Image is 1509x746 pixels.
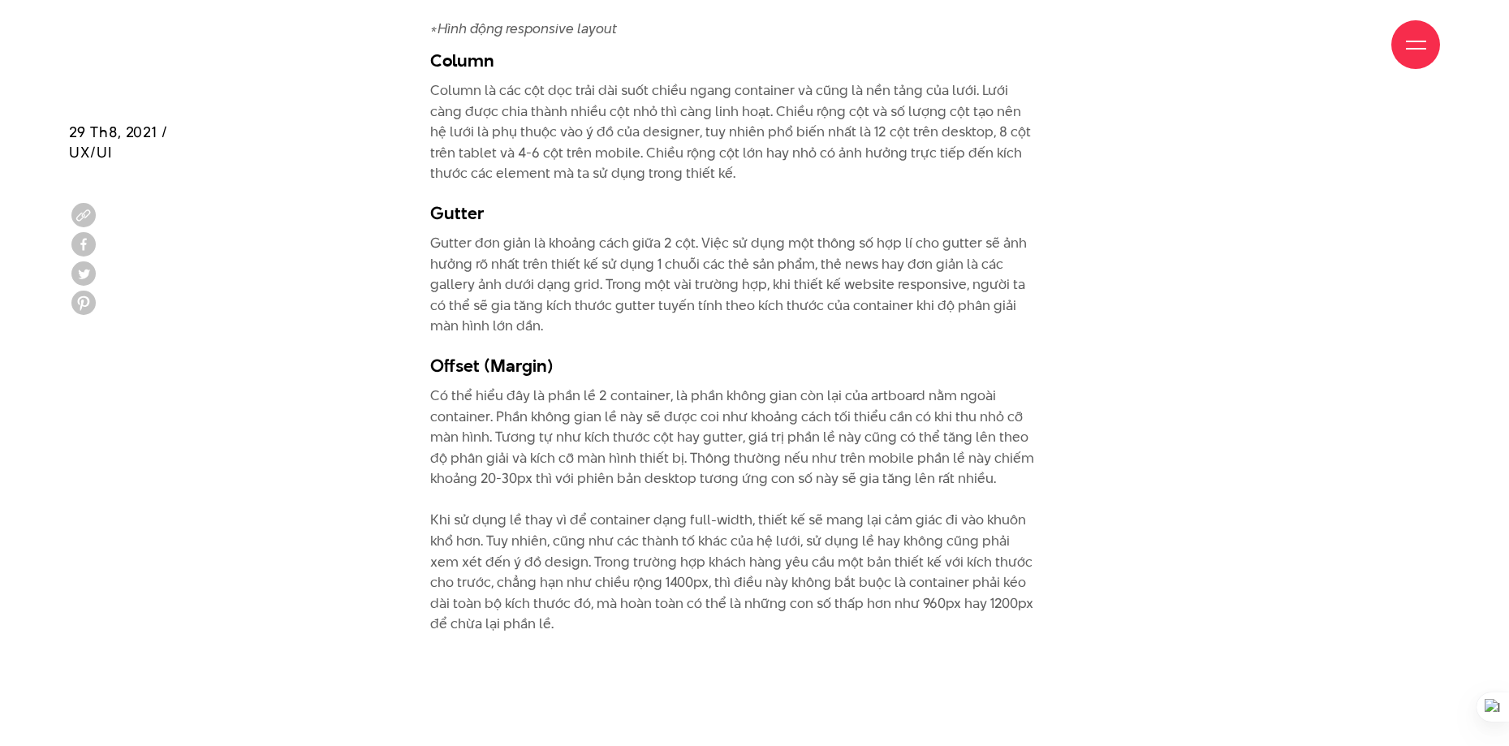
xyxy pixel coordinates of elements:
[430,233,1039,337] p: Gutter đơn giản là khoảng cách giữa 2 cột. Việc sử dụng một thông số hợp lí cho gutter sẽ ảnh hưở...
[69,122,168,162] span: 29 Th8, 2021 / UX/UI
[430,353,1039,377] h3: Offset (Margin)
[430,386,1039,635] p: Có thể hiểu đây là phần lề 2 container, là phần không gian còn lại của artboard nằm ngoài contain...
[430,201,1039,225] h3: Gutter
[430,80,1039,184] p: Column là các cột dọc trải dài suốt chiều ngang container và cũng là nền tảng của lưới. Lưới càng...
